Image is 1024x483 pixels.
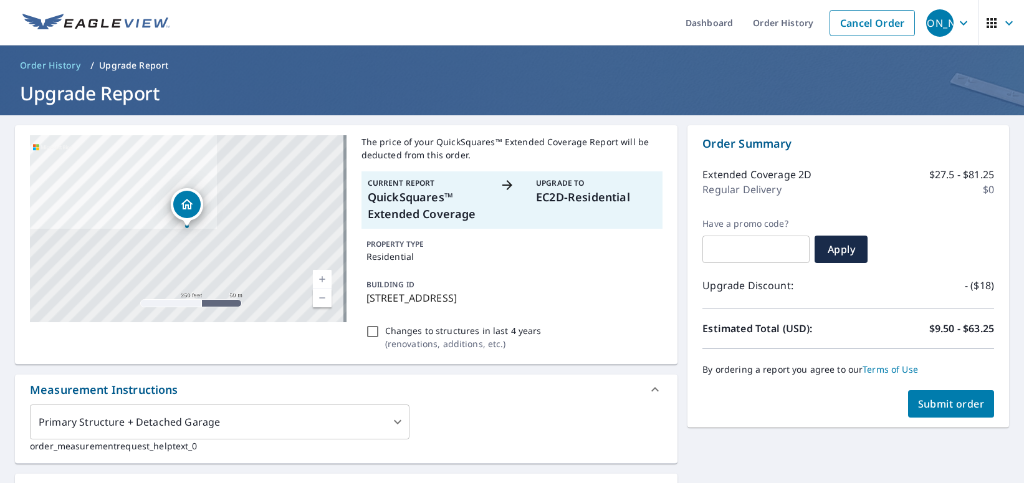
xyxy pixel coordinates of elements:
[313,289,332,307] a: Current Level 17, Zoom Out
[15,55,1009,75] nav: breadcrumb
[863,363,918,375] a: Terms of Use
[313,270,332,289] a: Current Level 17, Zoom In
[825,242,858,256] span: Apply
[366,290,658,305] p: [STREET_ADDRESS]
[926,9,954,37] div: [PERSON_NAME]
[22,14,170,32] img: EV Logo
[702,364,994,375] p: By ordering a report you agree to our
[366,250,658,263] p: Residential
[368,178,488,189] p: Current Report
[702,218,810,229] label: Have a promo code?
[830,10,915,36] a: Cancel Order
[366,239,658,250] p: PROPERTY TYPE
[30,381,178,398] div: Measurement Instructions
[368,189,488,222] p: QuickSquares™ Extended Coverage
[171,188,203,227] div: Dropped pin, building 1, Residential property, 805 NOSE POINT RD SALTSPRING ISLAND, BC V8K1S5
[385,337,542,350] p: ( renovations, additions, etc. )
[15,80,1009,106] h1: Upgrade Report
[929,167,994,182] p: $27.5 - $81.25
[30,404,409,439] div: Primary Structure + Detached Garage
[918,397,985,411] span: Submit order
[983,182,994,197] p: $0
[815,236,868,263] button: Apply
[99,59,168,72] p: Upgrade Report
[90,58,94,73] li: /
[965,278,994,293] p: - ($18)
[536,178,656,189] p: Upgrade To
[385,324,542,337] p: Changes to structures in last 4 years
[15,375,677,404] div: Measurement Instructions
[30,439,663,452] p: order_measurementrequest_helptext_0
[702,278,848,293] p: Upgrade Discount:
[536,189,656,206] p: EC2D-Residential
[366,279,414,290] p: BUILDING ID
[702,167,811,182] p: Extended Coverage 2D
[702,135,994,152] p: Order Summary
[929,321,994,336] p: $9.50 - $63.25
[15,55,85,75] a: Order History
[702,321,848,336] p: Estimated Total (USD):
[908,390,995,418] button: Submit order
[20,59,80,72] span: Order History
[702,182,781,197] p: Regular Delivery
[361,135,663,161] p: The price of your QuickSquares™ Extended Coverage Report will be deducted from this order.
